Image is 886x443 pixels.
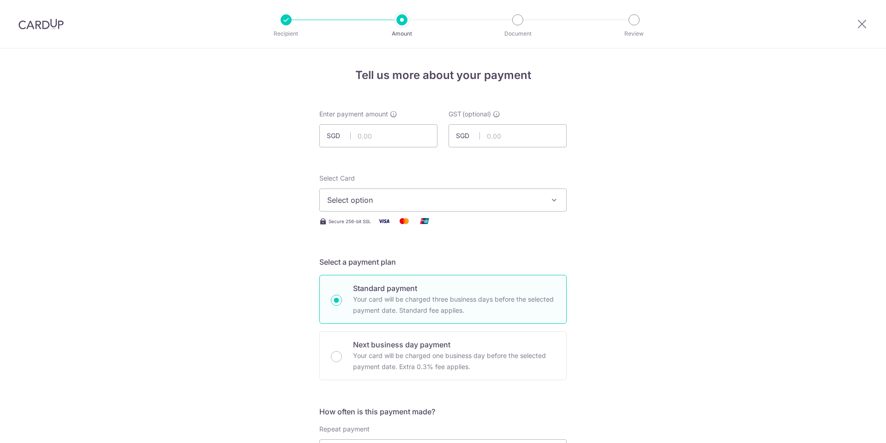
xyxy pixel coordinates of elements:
input: 0.00 [319,124,437,147]
h5: How often is this payment made? [319,406,567,417]
h5: Select a payment plan [319,256,567,267]
span: Secure 256-bit SSL [329,218,371,225]
p: Your card will be charged three business days before the selected payment date. Standard fee appl... [353,294,555,316]
img: Union Pay [415,215,434,227]
p: Amount [368,29,436,38]
span: (optional) [462,109,491,119]
p: Standard payment [353,283,555,294]
img: Mastercard [395,215,413,227]
p: Next business day payment [353,339,555,350]
img: CardUp [18,18,64,30]
span: Enter payment amount [319,109,388,119]
span: Select option [327,194,542,206]
label: Repeat payment [319,425,370,434]
p: Your card will be charged one business day before the selected payment date. Extra 0.3% fee applies. [353,350,555,372]
p: Document [484,29,552,38]
p: Review [600,29,668,38]
p: Recipient [252,29,320,38]
img: Visa [375,215,393,227]
span: SGD [327,131,351,140]
span: SGD [456,131,480,140]
span: translation missing: en.payables.payment_networks.credit_card.summary.labels.select_card [319,174,355,182]
span: GST [449,109,461,119]
h4: Tell us more about your payment [319,67,567,84]
iframe: Opens a widget where you can find more information [827,415,877,438]
button: Select option [319,188,567,212]
input: 0.00 [449,124,567,147]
